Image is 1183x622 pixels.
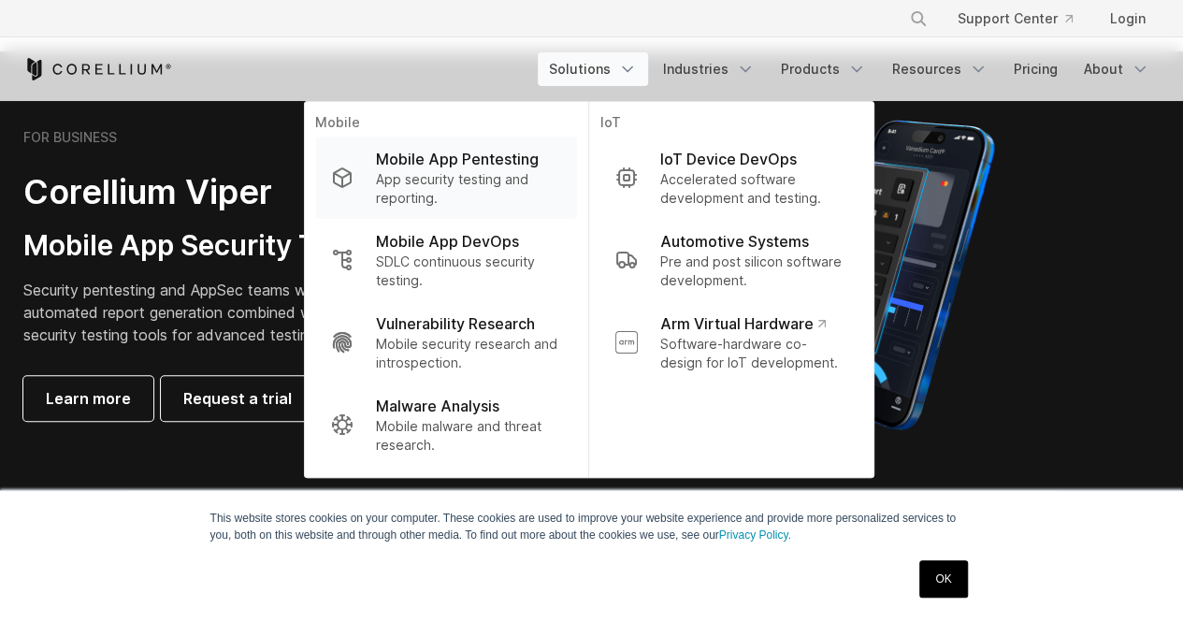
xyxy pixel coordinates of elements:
[23,228,502,264] h3: Mobile App Security Testing
[315,219,576,301] a: Mobile App DevOps SDLC continuous security testing.
[23,58,172,80] a: Corellium Home
[659,230,808,253] p: Automotive Systems
[210,510,974,543] p: This website stores cookies on your computer. These cookies are used to improve your website expe...
[315,301,576,383] a: Vulnerability Research Mobile security research and introspection.
[659,253,846,290] p: Pre and post silicon software development.
[659,148,796,170] p: IoT Device DevOps
[375,148,538,170] p: Mobile App Pentesting
[23,171,502,213] h2: Corellium Viper
[744,111,1026,439] img: Corellium MATRIX automated report on iPhone showing app vulnerability test results across securit...
[599,113,861,137] p: IoT
[881,52,999,86] a: Resources
[183,387,292,410] span: Request a trial
[375,395,498,417] p: Malware Analysis
[770,52,877,86] a: Products
[652,52,766,86] a: Industries
[1095,2,1161,36] a: Login
[538,52,648,86] a: Solutions
[23,376,153,421] a: Learn more
[315,137,576,219] a: Mobile App Pentesting App security testing and reporting.
[46,387,131,410] span: Learn more
[719,528,791,542] a: Privacy Policy.
[1073,52,1161,86] a: About
[315,113,576,137] p: Mobile
[23,279,502,346] p: Security pentesting and AppSec teams will love the simplicity of automated report generation comb...
[943,2,1088,36] a: Support Center
[23,129,117,146] h6: FOR BUSINESS
[599,301,861,383] a: Arm Virtual Hardware Software-hardware co-design for IoT development.
[375,417,561,455] p: Mobile malware and threat research.
[919,560,967,598] a: OK
[375,253,561,290] p: SDLC continuous security testing.
[887,2,1161,36] div: Navigation Menu
[659,335,846,372] p: Software-hardware co-design for IoT development.
[315,383,576,466] a: Malware Analysis Mobile malware and threat research.
[375,312,534,335] p: Vulnerability Research
[1003,52,1069,86] a: Pricing
[902,2,935,36] button: Search
[375,335,561,372] p: Mobile security research and introspection.
[599,137,861,219] a: IoT Device DevOps Accelerated software development and testing.
[161,376,314,421] a: Request a trial
[375,230,518,253] p: Mobile App DevOps
[659,312,825,335] p: Arm Virtual Hardware
[599,219,861,301] a: Automotive Systems Pre and post silicon software development.
[375,170,561,208] p: App security testing and reporting.
[659,170,846,208] p: Accelerated software development and testing.
[538,52,1161,86] div: Navigation Menu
